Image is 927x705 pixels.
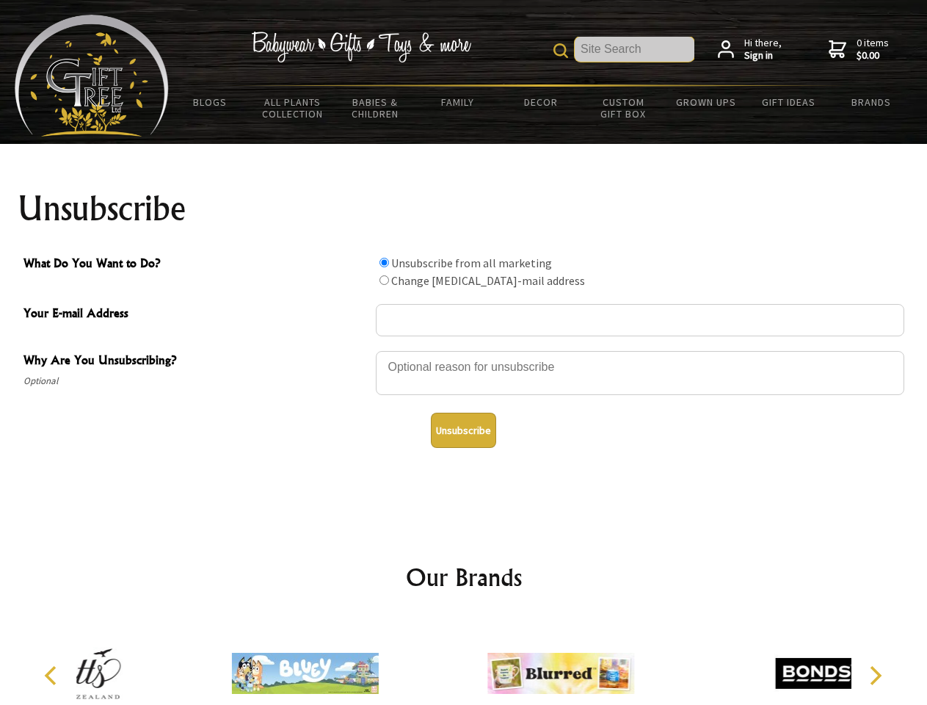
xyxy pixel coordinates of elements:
[747,87,830,117] a: Gift Ideas
[829,37,889,62] a: 0 items$0.00
[23,254,368,275] span: What Do You Want to Do?
[664,87,747,117] a: Grown Ups
[169,87,252,117] a: BLOGS
[391,273,585,288] label: Change [MEDICAL_DATA]-mail address
[431,413,496,448] button: Unsubscribe
[23,351,368,372] span: Why Are You Unsubscribing?
[251,32,471,62] img: Babywear - Gifts - Toys & more
[857,49,889,62] strong: $0.00
[553,43,568,58] img: product search
[582,87,665,129] a: Custom Gift Box
[391,256,552,270] label: Unsubscribe from all marketing
[718,37,782,62] a: Hi there,Sign in
[379,275,389,285] input: What Do You Want to Do?
[37,659,69,692] button: Previous
[859,659,891,692] button: Next
[376,351,904,395] textarea: Why Are You Unsubscribing?
[575,37,694,62] input: Site Search
[744,37,782,62] span: Hi there,
[830,87,913,117] a: Brands
[15,15,169,137] img: Babyware - Gifts - Toys and more...
[417,87,500,117] a: Family
[29,560,898,595] h2: Our Brands
[744,49,782,62] strong: Sign in
[857,36,889,62] span: 0 items
[18,191,910,226] h1: Unsubscribe
[334,87,417,129] a: Babies & Children
[252,87,335,129] a: All Plants Collection
[23,372,368,390] span: Optional
[376,304,904,336] input: Your E-mail Address
[499,87,582,117] a: Decor
[23,304,368,325] span: Your E-mail Address
[379,258,389,267] input: What Do You Want to Do?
